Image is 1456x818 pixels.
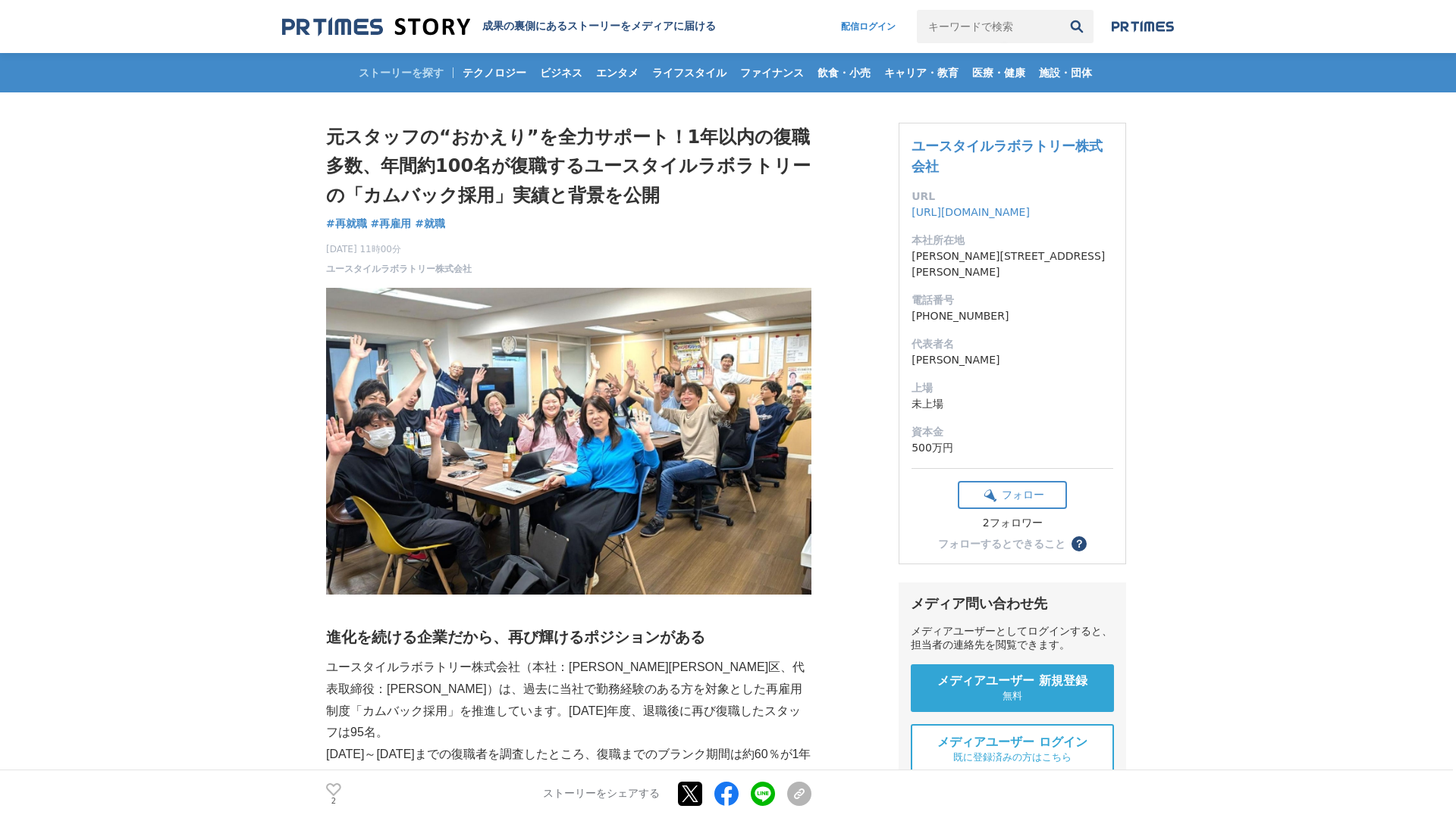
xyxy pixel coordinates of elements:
span: #再就職 [326,217,367,230]
img: 成果の裏側にあるストーリーをメディアに届ける [282,17,470,37]
dt: 上場 [912,380,1113,396]
span: 既に登録済みの方はこちら [953,751,1072,764]
span: テクノロジー [457,66,532,80]
button: ？ [1072,536,1087,551]
dt: 電話番号 [912,292,1113,308]
span: 施設・団体 [1033,66,1098,80]
p: ストーリーをシェアする [543,788,660,801]
span: #再雇用 [371,217,412,230]
a: 医療・健康 [966,53,1031,92]
a: #再雇用 [371,216,412,232]
img: prtimes [1112,20,1174,33]
span: ビジネス [534,66,588,80]
img: thumbnail_5e65eb70-7254-11f0-ad75-a15d8acbbc29.jpg [326,288,811,595]
span: 医療・健康 [966,66,1031,80]
button: フォロー [958,481,1067,509]
dt: 資本金 [912,424,1113,440]
a: ファイナンス [734,53,810,92]
input: キーワードで検索 [917,10,1060,43]
a: 配信ログイン [826,10,911,43]
span: メディアユーザー ログイン [937,735,1087,751]
div: メディア問い合わせ先 [911,595,1114,613]
span: 飲食・小売 [811,66,877,80]
a: [URL][DOMAIN_NAME] [912,206,1030,218]
a: ライフスタイル [646,53,733,92]
span: ファイナンス [734,66,810,80]
p: ユースタイルラボラトリー株式会社（本社：[PERSON_NAME][PERSON_NAME]区、代表取締役：[PERSON_NAME]）は、過去に当社で勤務経験のある方を対象とした再雇用制度「カ... [326,657,811,744]
dd: 未上場 [912,396,1113,412]
p: 2 [326,798,341,805]
span: エンタメ [590,66,645,80]
a: #就職 [415,216,445,232]
a: キャリア・教育 [878,53,965,92]
a: ユースタイルラボラトリー株式会社 [912,138,1103,174]
span: メディアユーザー 新規登録 [937,673,1087,689]
a: 成果の裏側にあるストーリーをメディアに届ける 成果の裏側にあるストーリーをメディアに届ける [282,17,716,37]
h1: 元スタッフの“おかえり”を全力サポート！1年以内の復職多数、年間約100名が復職するユースタイルラボラトリーの「カムバック採用」実績と背景を公開 [326,123,811,210]
dd: [PHONE_NUMBER] [912,308,1113,324]
div: 2フォロワー [958,517,1067,530]
p: [DATE]～[DATE]までの復職者を調査したところ、復職までのブランク期間は約60％が1年以内でした。 [326,744,811,788]
span: ライフスタイル [646,66,733,80]
a: ユースタイルラボラトリー株式会社 [326,262,472,276]
div: メディアユーザーとしてログインすると、担当者の連絡先を閲覧できます。 [911,625,1114,652]
span: #就職 [415,217,445,230]
dt: 代表者名 [912,336,1113,352]
a: メディアユーザー ログイン 既に登録済みの方はこちら [911,724,1114,775]
div: フォローするとできること [938,539,1065,549]
span: ？ [1074,539,1084,549]
a: メディアユーザー 新規登録 無料 [911,664,1114,712]
a: #再就職 [326,216,367,232]
h2: 成果の裏側にあるストーリーをメディアに届ける [482,20,716,33]
dt: 本社所在地 [912,233,1113,248]
a: 施設・団体 [1033,53,1098,92]
dt: URL [912,189,1113,204]
a: テクノロジー [457,53,532,92]
a: エンタメ [590,53,645,92]
dd: 500万円 [912,440,1113,456]
a: 飲食・小売 [811,53,877,92]
dd: [PERSON_NAME] [912,352,1113,368]
span: キャリア・教育 [878,66,965,80]
span: [DATE] 11時00分 [326,242,472,256]
span: 無料 [1003,689,1022,703]
h2: 進化を続ける企業だから、再び輝けるポジションがある [326,625,811,649]
dd: [PERSON_NAME][STREET_ADDRESS][PERSON_NAME] [912,248,1113,280]
button: 検索 [1060,10,1094,43]
a: ビジネス [534,53,588,92]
